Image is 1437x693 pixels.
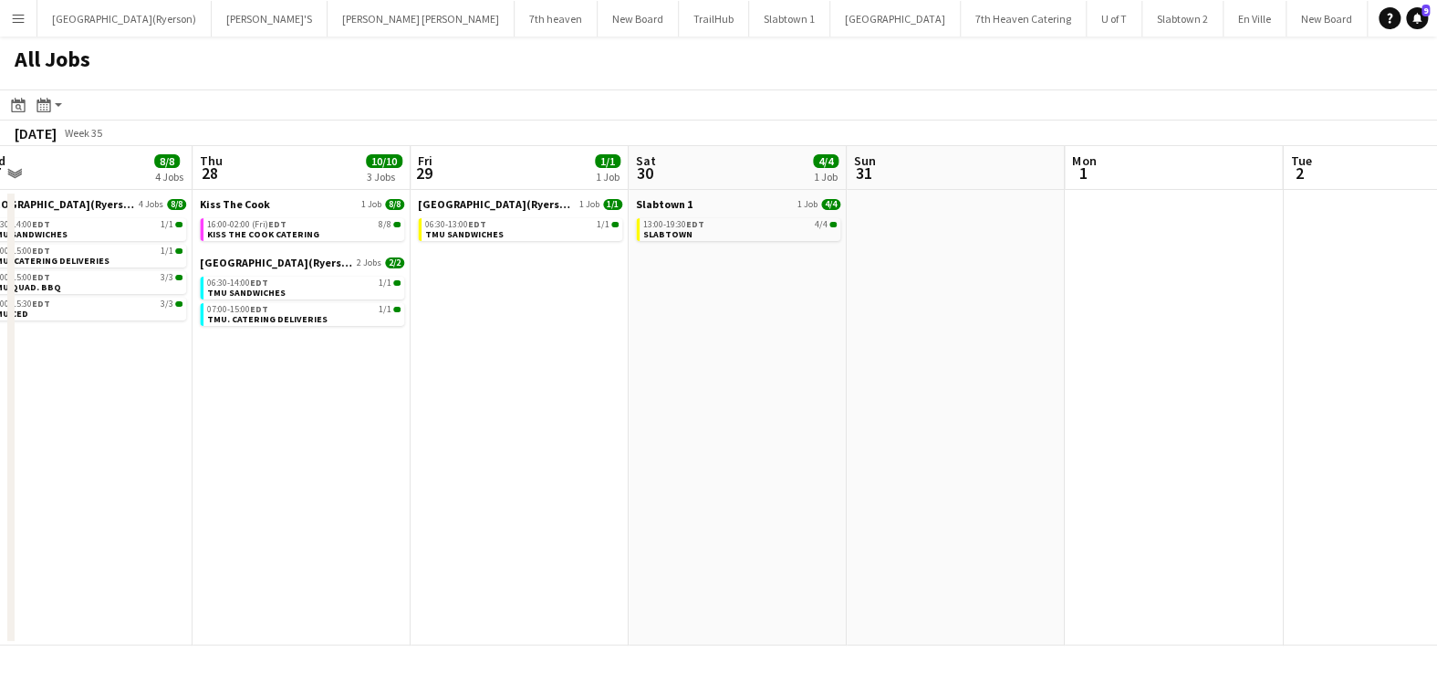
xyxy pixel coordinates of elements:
a: 06:30-14:00EDT1/1TMU SANDWICHES [207,277,401,298]
span: 4 Jobs [139,199,163,210]
div: Kiss The Cook1 Job8/816:00-02:00 (Fri)EDT8/8KISS THE COOK CATERING [200,197,404,256]
span: 4/4 [829,222,837,227]
span: 1 Job [579,199,599,210]
span: Tue [1290,152,1311,169]
span: Toronto Metropolitan University(Ryerson) [200,256,353,269]
span: 29 [415,163,432,184]
span: 1/1 [379,278,391,288]
span: EDT [268,218,286,230]
button: New Board [1286,1,1368,37]
span: 2 Jobs [357,257,381,268]
span: 3/3 [175,301,182,307]
span: 1/1 [611,222,619,227]
button: En Ville [1224,1,1286,37]
button: Slabtown 1 [749,1,830,37]
span: Sun [854,152,876,169]
button: 7th Heaven Catering [961,1,1087,37]
span: 1/1 [379,305,391,314]
span: 4/4 [813,154,838,168]
span: 1 [1069,163,1096,184]
a: Kiss The Cook1 Job8/8 [200,197,404,211]
span: 16:00-02:00 (Fri) [207,220,286,229]
span: 3/3 [175,275,182,280]
span: 1/1 [161,247,173,256]
a: 07:00-15:00EDT1/1TMU. CATERING DELIVERIES [207,303,401,324]
span: EDT [250,277,268,289]
span: 4/4 [821,199,840,210]
span: EDT [32,271,50,283]
div: [GEOGRAPHIC_DATA](Ryerson)2 Jobs2/206:30-14:00EDT1/1TMU SANDWICHES07:00-15:00EDT1/1TMU. CATERING ... [200,256,404,330]
span: SLABTOWN [643,228,692,240]
span: 13:00-19:30 [643,220,704,229]
button: [GEOGRAPHIC_DATA] [830,1,961,37]
span: 8/8 [385,199,404,210]
span: 2/2 [385,257,404,268]
span: 9 [1421,5,1430,16]
span: Kiss The Cook [200,197,270,211]
div: [DATE] [15,124,57,142]
span: TMU SANDWICHES [425,228,504,240]
button: U of T [1087,1,1142,37]
span: 1 Job [361,199,381,210]
span: Sat [636,152,656,169]
span: 8/8 [167,199,186,210]
span: TMU. CATERING DELIVERIES [207,313,328,325]
button: [PERSON_NAME]'S [212,1,328,37]
span: 8/8 [379,220,391,229]
button: New Board [598,1,679,37]
span: Mon [1072,152,1096,169]
div: 4 Jobs [155,170,183,184]
span: 1/1 [393,280,401,286]
button: [GEOGRAPHIC_DATA](Ryerson) [37,1,212,37]
span: EDT [250,303,268,315]
span: KISS THE COOK CATERING [207,228,319,240]
span: EDT [468,218,486,230]
span: 1/1 [175,248,182,254]
a: 9 [1406,7,1428,29]
span: 30 [633,163,656,184]
span: 3/3 [161,299,173,309]
button: [PERSON_NAME] [PERSON_NAME] [328,1,515,37]
span: 1/1 [175,222,182,227]
button: TrailHub [679,1,749,37]
span: 1/1 [597,220,609,229]
span: 10/10 [366,154,402,168]
div: [GEOGRAPHIC_DATA](Ryerson)1 Job1/106:30-13:00EDT1/1TMU SANDWICHES [418,197,622,245]
span: 4/4 [815,220,828,229]
div: 1 Job [814,170,838,184]
span: 1/1 [393,307,401,312]
span: Toronto Metropolitan University(Ryerson) [418,197,576,211]
span: 1/1 [603,199,622,210]
span: 2 [1287,163,1311,184]
span: 28 [197,163,223,184]
span: 06:30-13:00 [425,220,486,229]
span: 31 [851,163,876,184]
span: EDT [32,218,50,230]
span: Week 35 [60,126,106,140]
span: 06:30-14:00 [207,278,268,288]
a: 16:00-02:00 (Fri)EDT8/8KISS THE COOK CATERING [207,218,401,239]
a: [GEOGRAPHIC_DATA](Ryerson)2 Jobs2/2 [200,256,404,269]
span: TMU SANDWICHES [207,287,286,299]
a: Slabtown 11 Job4/4 [636,197,840,211]
span: 3/3 [161,273,173,282]
a: [GEOGRAPHIC_DATA](Ryerson)1 Job1/1 [418,197,622,211]
span: Slabtown 1 [636,197,692,211]
span: EDT [686,218,704,230]
span: 1 Job [797,199,817,210]
button: 7th heaven [515,1,598,37]
span: Fri [418,152,432,169]
a: 06:30-13:00EDT1/1TMU SANDWICHES [425,218,619,239]
span: EDT [32,245,50,257]
span: 8/8 [393,222,401,227]
div: 3 Jobs [367,170,401,184]
span: 1/1 [161,220,173,229]
span: 07:00-15:00 [207,305,268,314]
span: 1/1 [595,154,620,168]
a: 13:00-19:30EDT4/4SLABTOWN [643,218,837,239]
div: 1 Job [596,170,620,184]
span: 8/8 [154,154,180,168]
span: EDT [32,298,50,310]
div: Slabtown 11 Job4/413:00-19:30EDT4/4SLABTOWN [636,197,840,245]
span: Thu [200,152,223,169]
